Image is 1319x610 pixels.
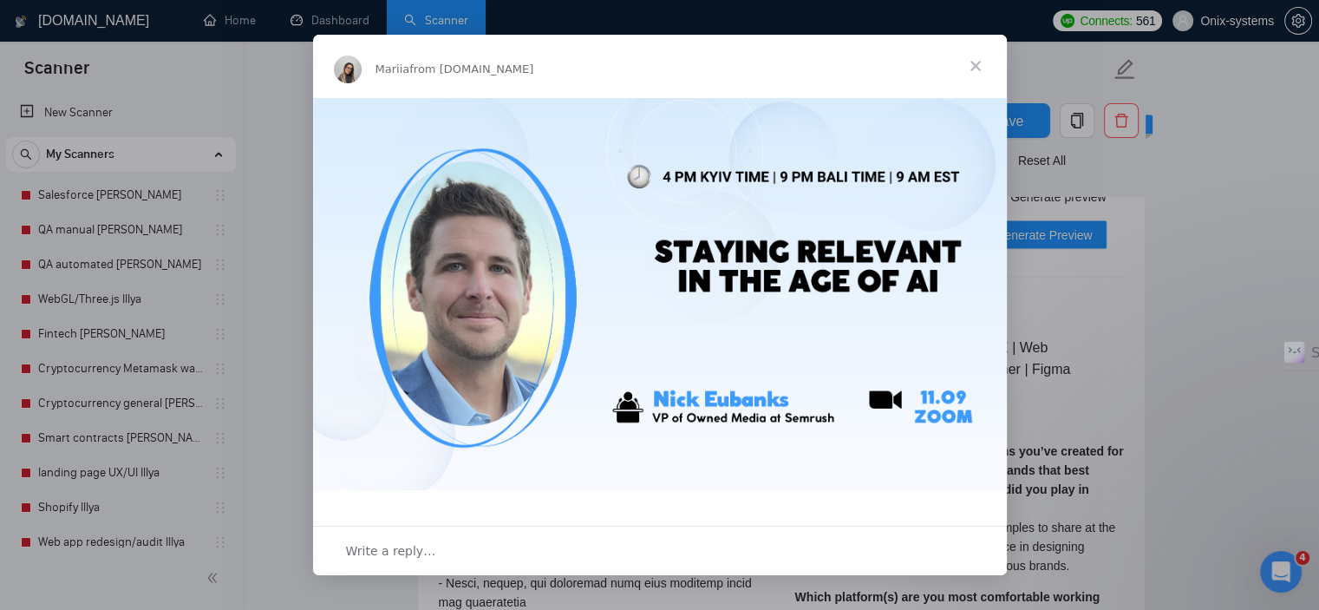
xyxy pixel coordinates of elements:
[375,62,410,75] span: Mariia
[944,35,1007,97] span: Close
[409,62,533,75] span: from [DOMAIN_NAME]
[334,56,362,83] img: Profile image for Mariia
[313,526,1007,575] div: Open conversation and reply
[346,540,436,562] span: Write a reply…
